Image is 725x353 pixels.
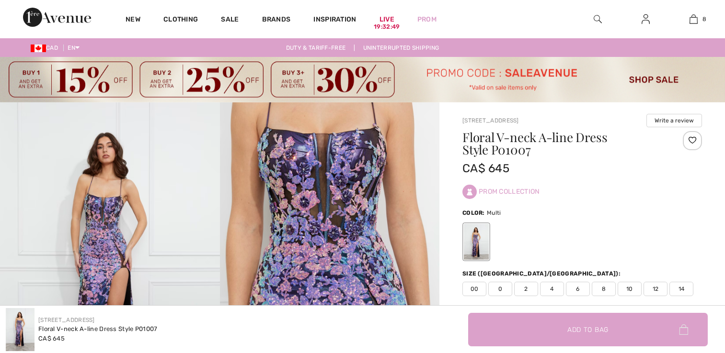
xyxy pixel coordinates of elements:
a: [STREET_ADDRESS] [38,317,95,323]
span: 0 [488,282,512,296]
a: 8 [670,13,717,25]
a: New [126,15,140,25]
span: EN [68,44,80,51]
div: Prom Collection [462,177,702,207]
img: search the website [594,13,602,25]
div: Size ([GEOGRAPHIC_DATA]/[GEOGRAPHIC_DATA]): [462,269,622,278]
span: CA$ 645 [462,162,509,175]
img: 1ère Avenue [23,8,91,27]
span: CA$ 645 [38,335,65,342]
div: Multi [464,224,489,260]
span: 10 [618,282,642,296]
span: 2 [514,282,538,296]
a: Prom [417,14,437,24]
span: Multi [487,210,501,216]
span: Inspiration [313,15,356,25]
img: My Info [642,13,650,25]
span: 6 [566,282,590,296]
span: Add to Bag [567,324,609,334]
iframe: Opens a widget where you can chat to one of our agents [664,281,715,305]
div: Floral V-neck A-line Dress Style P01007 [38,324,158,334]
img: Canadian Dollar [31,44,46,52]
a: Brands [262,15,291,25]
img: My Bag [690,13,698,25]
button: Add to Bag [468,313,708,346]
span: 00 [462,282,486,296]
span: 12 [644,282,667,296]
span: Color: [462,210,485,216]
span: 4 [540,282,564,296]
h1: Floral V-neck A-line Dress Style P01007 [462,131,662,156]
a: [STREET_ADDRESS] [462,117,519,124]
a: Sign In [634,13,657,25]
div: 19:32:49 [374,22,400,32]
span: 8 [592,282,616,296]
button: Write a review [646,114,702,127]
a: Live19:32:49 [380,14,394,24]
img: Bag.svg [679,324,688,335]
span: 8 [702,15,706,23]
img: Prom Collection [462,185,477,199]
span: CAD [31,44,62,51]
a: Clothing [163,15,198,25]
a: Sale [221,15,239,25]
img: Floral V-Neck A-Line Dress Style P01007 [6,308,35,351]
div: Our model is 5'9"/175 cm and wears a size 6. [462,304,702,312]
